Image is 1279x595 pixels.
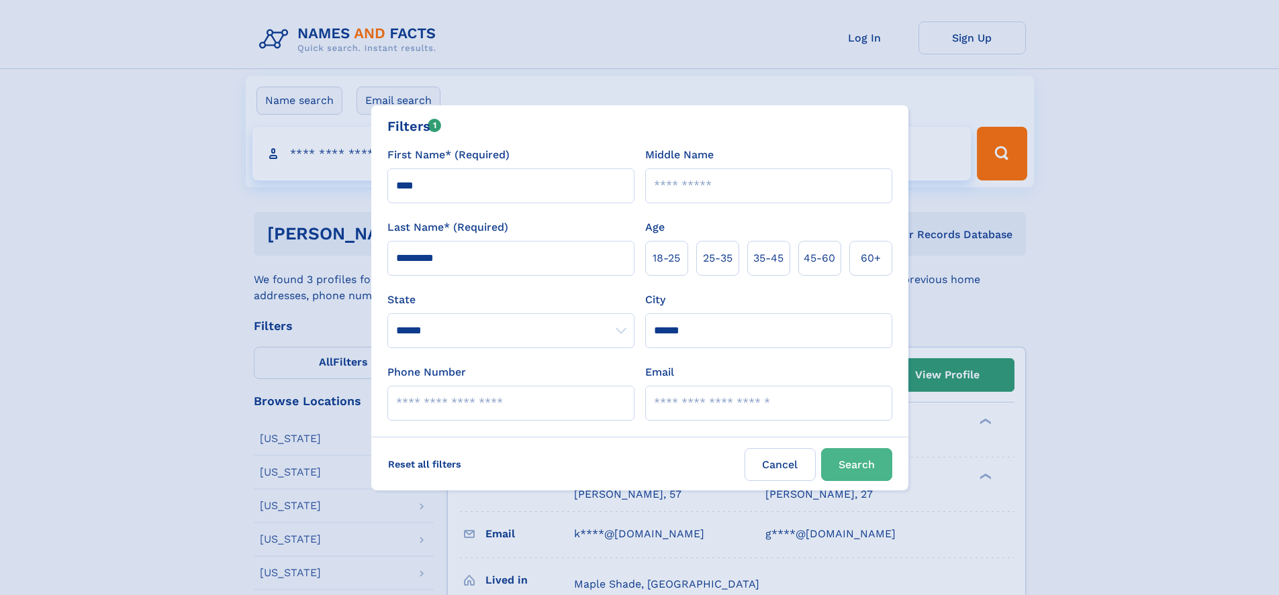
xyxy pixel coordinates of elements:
[645,147,714,163] label: Middle Name
[387,147,510,163] label: First Name* (Required)
[753,250,784,266] span: 35‑45
[804,250,835,266] span: 45‑60
[387,292,634,308] label: State
[745,448,816,481] label: Cancel
[703,250,732,266] span: 25‑35
[645,364,674,380] label: Email
[387,116,442,136] div: Filters
[821,448,892,481] button: Search
[379,448,470,480] label: Reset all filters
[861,250,881,266] span: 60+
[387,364,466,380] label: Phone Number
[653,250,680,266] span: 18‑25
[645,219,665,235] label: Age
[645,292,665,308] label: City
[387,219,508,235] label: Last Name* (Required)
